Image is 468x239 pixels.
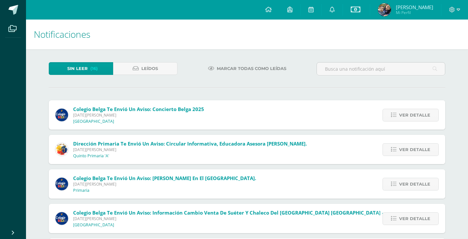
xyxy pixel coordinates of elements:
[113,62,177,75] a: Leídos
[73,175,256,181] span: Colegio Belga te envió un aviso: [PERSON_NAME] en el [GEOGRAPHIC_DATA].
[55,212,68,225] img: 919ad801bb7643f6f997765cf4083301.png
[67,63,88,75] span: Sin leer
[73,222,114,228] p: [GEOGRAPHIC_DATA]
[317,63,445,75] input: Busca una notificación aquí
[399,213,430,225] span: Ver detalle
[200,62,294,75] a: Marcar todas como leídas
[73,216,383,221] span: [DATE][PERSON_NAME]
[73,112,204,118] span: [DATE][PERSON_NAME]
[49,62,113,75] a: Sin leer(16)
[399,109,430,121] span: Ver detalle
[55,177,68,190] img: 919ad801bb7643f6f997765cf4083301.png
[73,209,383,216] span: Colegio Belga te envió un aviso: Información cambio venta de suéter y chaleco del [GEOGRAPHIC_DAT...
[399,144,430,156] span: Ver detalle
[73,181,256,187] span: [DATE][PERSON_NAME]
[73,188,89,193] p: Primaria
[73,106,204,112] span: Colegio Belga te envió un aviso: Concierto Belga 2025
[141,63,158,75] span: Leídos
[396,10,433,15] span: Mi Perfil
[73,140,307,147] span: Dirección Primaria te envió un aviso: Circular Informativa, Educadora Asesora [PERSON_NAME].
[396,4,433,10] span: [PERSON_NAME]
[217,63,286,75] span: Marcar todas como leídas
[55,108,68,121] img: 919ad801bb7643f6f997765cf4083301.png
[90,63,98,75] span: (16)
[55,143,68,156] img: 050f0ca4ac5c94d5388e1bdfdf02b0f1.png
[73,147,307,152] span: [DATE][PERSON_NAME]
[34,28,90,40] span: Notificaciones
[73,119,114,124] p: [GEOGRAPHIC_DATA]
[73,153,109,159] p: Quinto Primaria 'A'
[378,3,391,16] img: 11dd846b125a4ed7e9a0cd758502185c.png
[399,178,430,190] span: Ver detalle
